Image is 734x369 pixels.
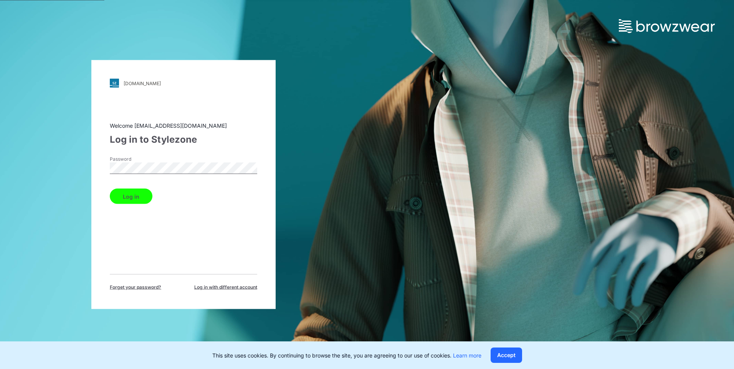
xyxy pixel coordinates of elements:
button: Accept [491,348,522,363]
div: [DOMAIN_NAME] [124,80,161,86]
p: This site uses cookies. By continuing to browse the site, you are agreeing to our use of cookies. [212,351,481,359]
span: Forget your password? [110,284,161,291]
a: Learn more [453,352,481,359]
div: Log in to Stylezone [110,133,257,147]
div: Welcome [EMAIL_ADDRESS][DOMAIN_NAME] [110,122,257,130]
img: browzwear-logo.73288ffb.svg [619,19,715,33]
label: Password [110,156,164,163]
img: svg+xml;base64,PHN2ZyB3aWR0aD0iMjgiIGhlaWdodD0iMjgiIHZpZXdCb3g9IjAgMCAyOCAyOCIgZmlsbD0ibm9uZSIgeG... [110,79,119,88]
a: [DOMAIN_NAME] [110,79,257,88]
span: Log in with different account [194,284,257,291]
button: Log in [110,189,152,204]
